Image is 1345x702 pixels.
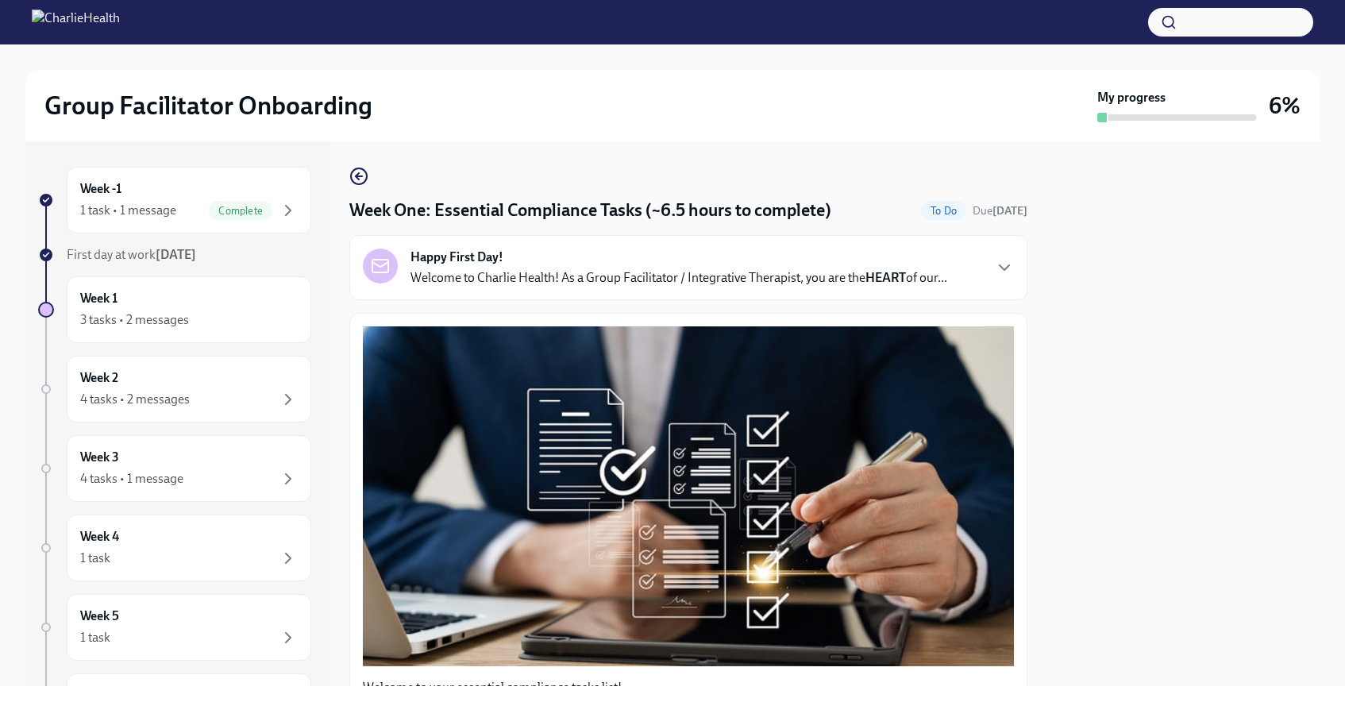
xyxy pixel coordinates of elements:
h6: Week 2 [80,369,118,387]
p: Welcome to your essential compliance tasks list! [363,679,1014,696]
strong: HEART [865,270,906,285]
a: Week 41 task [38,515,311,581]
h6: Week 1 [80,290,118,307]
h2: Group Facilitator Onboarding [44,90,372,121]
a: Week 51 task [38,594,311,661]
p: Welcome to Charlie Health! As a Group Facilitator / Integrative Therapist, you are the of our... [410,269,947,287]
span: First day at work [67,247,196,262]
h4: Week One: Essential Compliance Tasks (~6.5 hours to complete) [349,199,831,222]
h3: 6% [1269,91,1301,120]
a: Week 24 tasks • 2 messages [38,356,311,422]
div: 3 tasks • 2 messages [80,311,189,329]
div: 4 tasks • 1 message [80,470,183,488]
a: Week -11 task • 1 messageComplete [38,167,311,233]
span: Due [973,204,1027,218]
h6: Week 3 [80,449,119,466]
h6: Week -1 [80,180,121,198]
h6: Week 4 [80,528,119,546]
a: First day at work[DATE] [38,246,311,264]
div: 1 task [80,629,110,646]
div: 1 task [80,550,110,567]
span: Complete [209,205,272,217]
button: Zoom image [363,326,1014,666]
a: Week 34 tasks • 1 message [38,435,311,502]
span: To Do [921,205,966,217]
strong: My progress [1097,89,1166,106]
strong: Happy First Day! [410,249,503,266]
span: September 15th, 2025 09:00 [973,203,1027,218]
strong: [DATE] [156,247,196,262]
div: 4 tasks • 2 messages [80,391,190,408]
strong: [DATE] [992,204,1027,218]
a: Week 13 tasks • 2 messages [38,276,311,343]
div: 1 task • 1 message [80,202,176,219]
img: CharlieHealth [32,10,120,35]
h6: Week 5 [80,607,119,625]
